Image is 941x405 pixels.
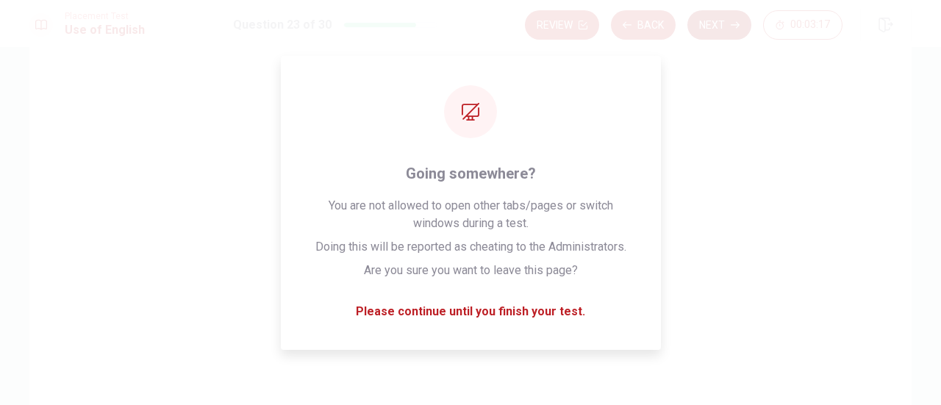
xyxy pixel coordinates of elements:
button: 00:03:17 [763,10,842,40]
button: Back [611,10,676,40]
button: Awhere [346,146,595,182]
button: Bwhose [346,194,595,231]
span: where [382,155,413,173]
span: Placement Test [65,11,145,21]
div: A [352,152,376,176]
span: 00:03:17 [790,19,830,31]
h1: Question 23 of 30 [233,16,332,34]
button: Next [687,10,751,40]
div: D [352,298,376,321]
button: Dwho [346,291,595,328]
div: C [352,249,376,273]
span: whose [382,204,416,221]
div: B [352,201,376,224]
span: which [382,252,411,270]
button: Review [525,10,599,40]
h4: Question 23 [346,63,595,87]
span: who [382,301,403,318]
span: That’s the girl ___ helped me [DATE]. [346,104,595,122]
button: Cwhich [346,243,595,279]
h1: Use of English [65,21,145,39]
